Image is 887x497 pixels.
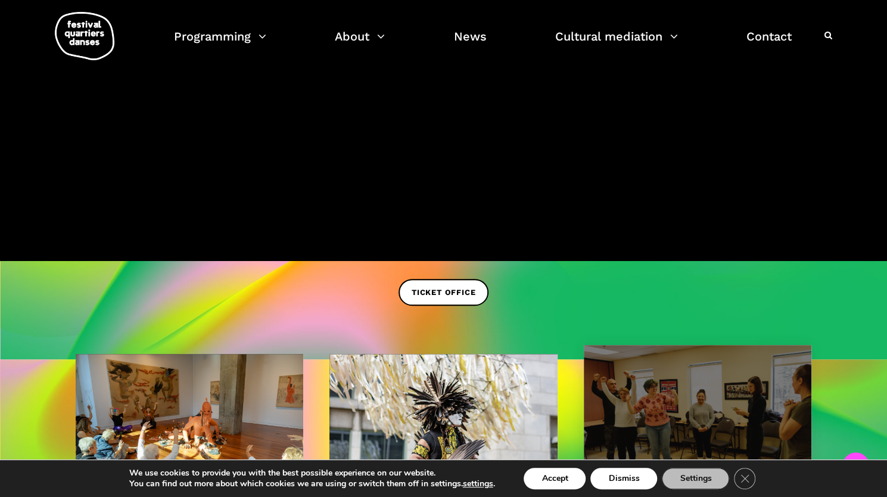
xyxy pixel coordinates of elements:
img: logo-fqd-med [55,12,114,60]
font: We use cookies to provide you with the best possible experience on our website. [129,467,435,479]
font: About [335,29,369,44]
a: TICKET OFFICE [399,279,488,306]
font: Cultural mediation [555,29,662,44]
button: Settings [662,468,729,489]
button: settings [463,479,493,489]
font: You can find out more about which cookies we are using or switch them off in settings. [129,478,463,489]
font: Programming [174,29,251,44]
a: Cultural mediation [555,26,678,61]
a: About [335,26,385,61]
a: News [454,26,487,61]
button: Accept [524,468,586,489]
font: . [493,478,495,489]
font: Settings [680,473,711,484]
font: Accept [541,473,568,484]
font: News [454,29,487,44]
a: Contact [746,26,792,61]
font: Contact [746,29,792,44]
font: Dismiss [608,473,639,484]
a: Programming [174,26,266,61]
button: Close GDPR Cookie Banner [734,468,755,489]
font: TICKET OFFICE [412,287,475,296]
button: Dismiss [590,468,657,489]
